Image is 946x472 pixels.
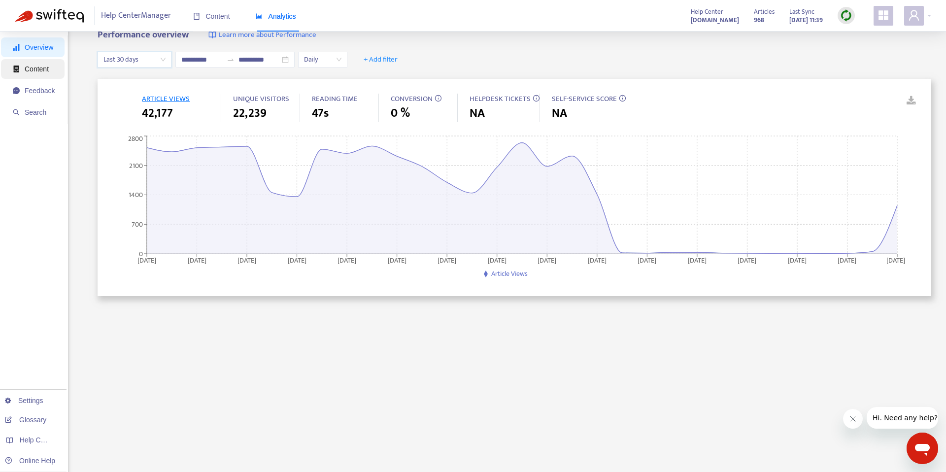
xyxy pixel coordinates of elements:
[538,254,557,266] tspan: [DATE]
[789,15,823,26] strong: [DATE] 11:39
[188,254,206,266] tspan: [DATE]
[840,9,852,22] img: sync.dc5367851b00ba804db3.png
[20,436,60,444] span: Help Centers
[25,65,49,73] span: Content
[304,52,341,67] span: Daily
[13,109,20,116] span: search
[129,189,143,201] tspan: 1400
[886,254,905,266] tspan: [DATE]
[142,104,173,122] span: 42,177
[132,219,143,230] tspan: 700
[691,6,723,17] span: Help Center
[13,87,20,94] span: message
[470,104,485,122] span: NA
[691,14,739,26] a: [DOMAIN_NAME]
[789,6,814,17] span: Last Sync
[754,15,764,26] strong: 968
[25,87,55,95] span: Feedback
[103,52,166,67] span: Last 30 days
[5,397,43,405] a: Settings
[227,56,235,64] span: to
[391,93,433,105] span: CONVERSION
[15,9,84,23] img: Swifteq
[227,56,235,64] span: swap-right
[139,248,143,259] tspan: 0
[338,254,357,266] tspan: [DATE]
[142,93,190,105] span: ARTICLE VIEWS
[867,407,938,429] iframe: Message from company
[5,416,46,424] a: Glossary
[101,6,171,25] span: Help Center Manager
[552,104,567,122] span: NA
[688,254,707,266] tspan: [DATE]
[878,9,889,21] span: appstore
[364,54,398,66] span: + Add filter
[491,268,528,279] span: Article Views
[288,254,306,266] tspan: [DATE]
[238,254,257,266] tspan: [DATE]
[5,457,55,465] a: Online Help
[256,12,296,20] span: Analytics
[129,160,143,171] tspan: 2100
[193,12,230,20] span: Content
[193,13,200,20] span: book
[843,409,863,429] iframe: Close message
[25,43,53,51] span: Overview
[356,52,405,67] button: + Add filter
[691,15,739,26] strong: [DOMAIN_NAME]
[312,104,329,122] span: 47s
[388,254,406,266] tspan: [DATE]
[312,93,358,105] span: READING TIME
[25,108,46,116] span: Search
[391,104,410,122] span: 0 %
[128,133,143,144] tspan: 2800
[838,254,857,266] tspan: [DATE]
[588,254,607,266] tspan: [DATE]
[552,93,617,105] span: SELF-SERVICE SCORE
[438,254,457,266] tspan: [DATE]
[233,104,267,122] span: 22,239
[907,433,938,464] iframe: Button to launch messaging window
[233,93,289,105] span: UNIQUE VISITORS
[470,93,531,105] span: HELPDESK TICKETS
[13,44,20,51] span: signal
[754,6,775,17] span: Articles
[788,254,807,266] tspan: [DATE]
[638,254,657,266] tspan: [DATE]
[137,254,156,266] tspan: [DATE]
[13,66,20,72] span: container
[98,27,189,42] b: Performance overview
[908,9,920,21] span: user
[256,13,263,20] span: area-chart
[738,254,757,266] tspan: [DATE]
[488,254,507,266] tspan: [DATE]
